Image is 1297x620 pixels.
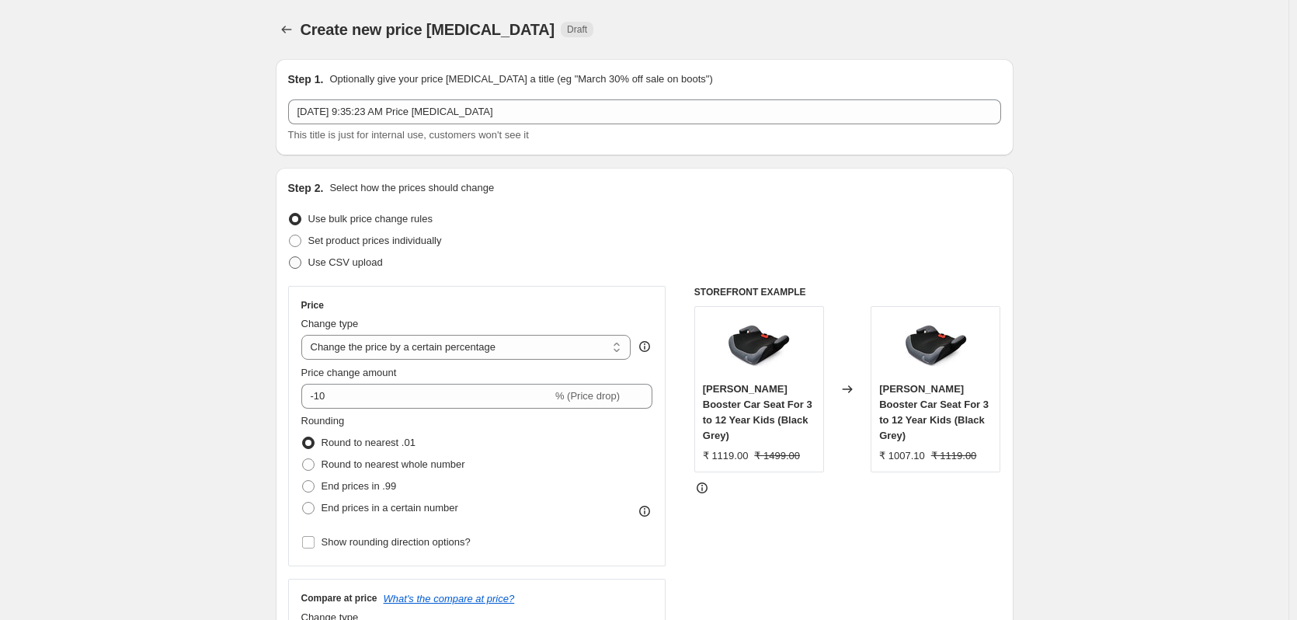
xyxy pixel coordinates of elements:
[567,23,587,36] span: Draft
[322,502,458,514] span: End prices in a certain number
[728,315,790,377] img: 1_Custom_ea7c9599-067c-43ba-be0c-7a0320a8d295_80x.jpg
[301,384,552,409] input: -15
[301,367,397,378] span: Price change amount
[322,437,416,448] span: Round to nearest .01
[301,318,359,329] span: Change type
[905,315,967,377] img: 1_Custom_ea7c9599-067c-43ba-be0c-7a0320a8d295_80x.jpg
[301,299,324,312] h3: Price
[384,593,515,604] button: What's the compare at price?
[703,383,812,441] span: [PERSON_NAME] Booster Car Seat For 3 to 12 Year Kids (Black Grey)
[322,536,471,548] span: Show rounding direction options?
[301,21,555,38] span: Create new price [MEDICAL_DATA]
[694,286,1001,298] h6: STOREFRONT EXAMPLE
[637,339,652,354] div: help
[288,71,324,87] h2: Step 1.
[301,592,377,604] h3: Compare at price
[879,383,989,441] span: [PERSON_NAME] Booster Car Seat For 3 to 12 Year Kids (Black Grey)
[555,390,620,402] span: % (Price drop)
[703,448,749,464] div: ₹ 1119.00
[322,480,397,492] span: End prices in .99
[322,458,465,470] span: Round to nearest whole number
[301,415,345,427] span: Rounding
[754,448,800,464] strike: ₹ 1499.00
[329,71,712,87] p: Optionally give your price [MEDICAL_DATA] a title (eg "March 30% off sale on boots")
[308,213,433,225] span: Use bulk price change rules
[288,129,529,141] span: This title is just for internal use, customers won't see it
[329,180,494,196] p: Select how the prices should change
[276,19,297,40] button: Price change jobs
[288,180,324,196] h2: Step 2.
[879,448,925,464] div: ₹ 1007.10
[308,235,442,246] span: Set product prices individually
[931,448,977,464] strike: ₹ 1119.00
[308,256,383,268] span: Use CSV upload
[288,99,1001,124] input: 30% off holiday sale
